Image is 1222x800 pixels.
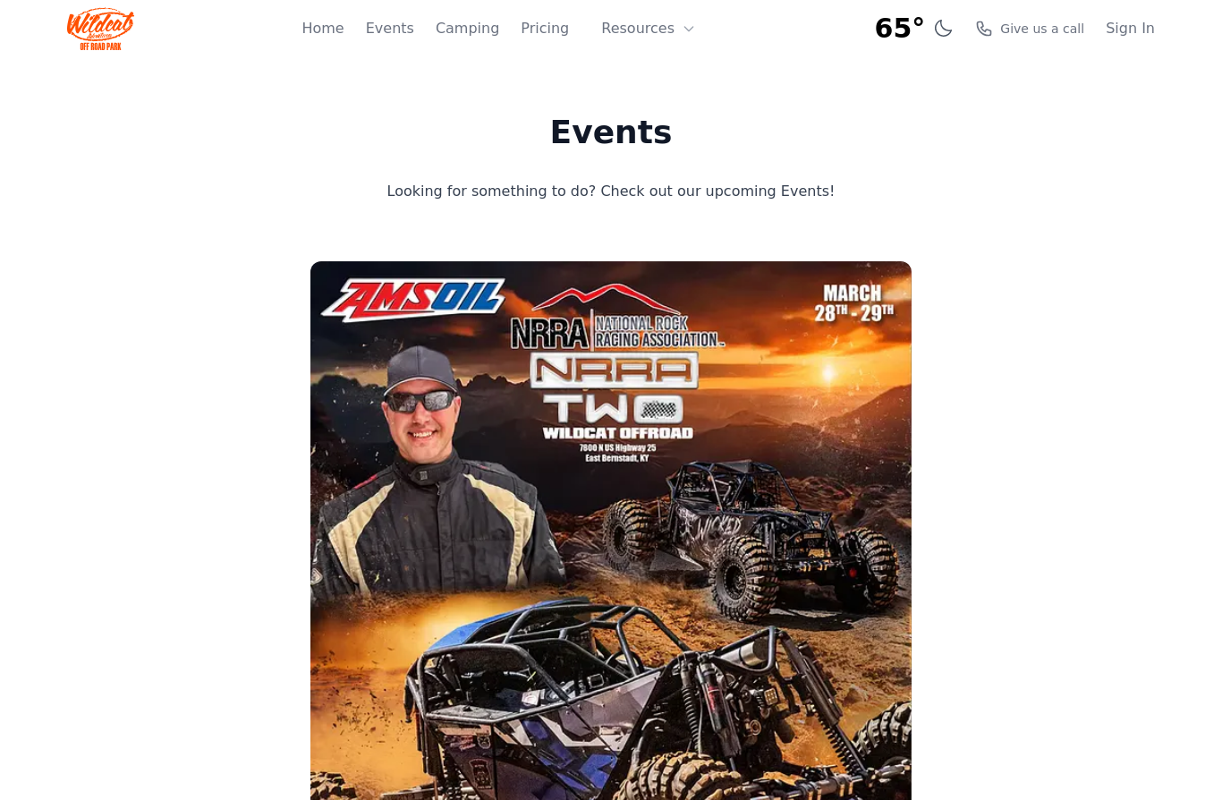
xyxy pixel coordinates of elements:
[590,11,707,47] button: Resources
[1000,20,1084,38] span: Give us a call
[301,18,344,39] a: Home
[975,20,1084,38] a: Give us a call
[1106,18,1155,39] a: Sign In
[436,18,499,39] a: Camping
[366,18,414,39] a: Events
[521,18,569,39] a: Pricing
[875,13,926,45] span: 65°
[315,115,907,150] h1: Events
[67,7,134,50] img: Wildcat Logo
[315,179,907,204] p: Looking for something to do? Check out our upcoming Events!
